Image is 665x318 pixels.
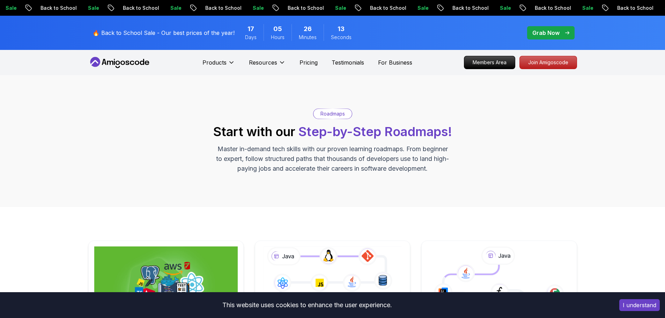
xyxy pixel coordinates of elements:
[298,124,452,139] span: Step-by-Step Roadmaps!
[103,5,126,12] p: Sale
[338,24,345,34] span: 13 Seconds
[213,125,452,139] h2: Start with our
[221,5,268,12] p: Back to School
[300,58,318,67] a: Pricing
[215,144,450,173] p: Master in-demand tech skills with our proven learning roadmaps. From beginner to expert, follow s...
[249,58,277,67] p: Resources
[598,5,620,12] p: Sale
[468,5,515,12] p: Back to School
[271,34,285,41] span: Hours
[320,110,345,117] p: Roadmaps
[202,58,227,67] p: Products
[273,24,282,34] span: 5 Hours
[299,34,317,41] span: Minutes
[350,5,373,12] p: Sale
[138,5,186,12] p: Back to School
[378,58,412,67] a: For Business
[247,24,254,34] span: 17 Days
[519,56,577,69] a: Join Amigoscode
[56,5,103,12] p: Back to School
[245,34,257,41] span: Days
[5,297,609,313] div: This website uses cookies to enhance the user experience.
[619,299,660,311] button: Accept cookies
[464,56,515,69] a: Members Area
[249,58,286,72] button: Resources
[532,29,560,37] p: Grab Now
[303,5,350,12] p: Back to School
[202,58,235,72] button: Products
[186,5,208,12] p: Sale
[385,5,433,12] p: Back to School
[515,5,538,12] p: Sale
[331,34,352,41] span: Seconds
[93,29,235,37] p: 🔥 Back to School Sale - Our best prices of the year!
[304,24,312,34] span: 26 Minutes
[520,56,577,69] p: Join Amigoscode
[550,5,598,12] p: Back to School
[433,5,455,12] p: Sale
[21,5,43,12] p: Sale
[268,5,290,12] p: Sale
[332,58,364,67] a: Testimonials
